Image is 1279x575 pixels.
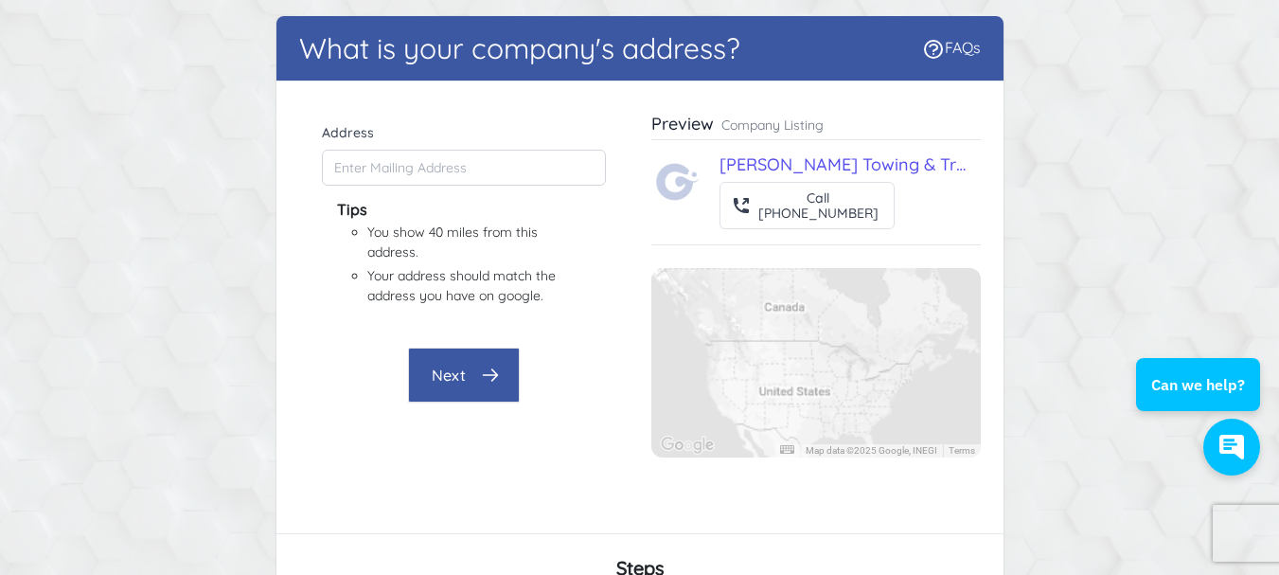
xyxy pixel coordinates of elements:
li: You show 40 miles from this address. [367,223,560,262]
input: Enter Mailing Address [322,150,606,186]
img: Google [656,433,719,458]
li: Your address should match the address you have on google. [367,266,560,306]
button: Call[PHONE_NUMBER] [719,182,895,229]
h1: What is your company's address? [299,31,740,65]
p: Company Listing [721,116,824,135]
button: Next [408,348,520,403]
a: Open this area in Google Maps (opens a new window) [656,433,719,458]
a: FAQs [922,38,981,57]
b: Tips [337,200,367,219]
div: Call [PHONE_NUMBER] [758,190,879,221]
a: [PERSON_NAME] Towing & Transport [719,153,1020,175]
span: Map data ©2025 Google, INEGI [806,445,937,456]
h3: Preview [651,113,714,135]
a: Terms [949,445,975,456]
label: Address [322,123,606,142]
iframe: Conversations [1122,306,1279,494]
img: Towing.com Logo [655,159,701,205]
button: Keyboard shortcuts [780,445,793,454]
